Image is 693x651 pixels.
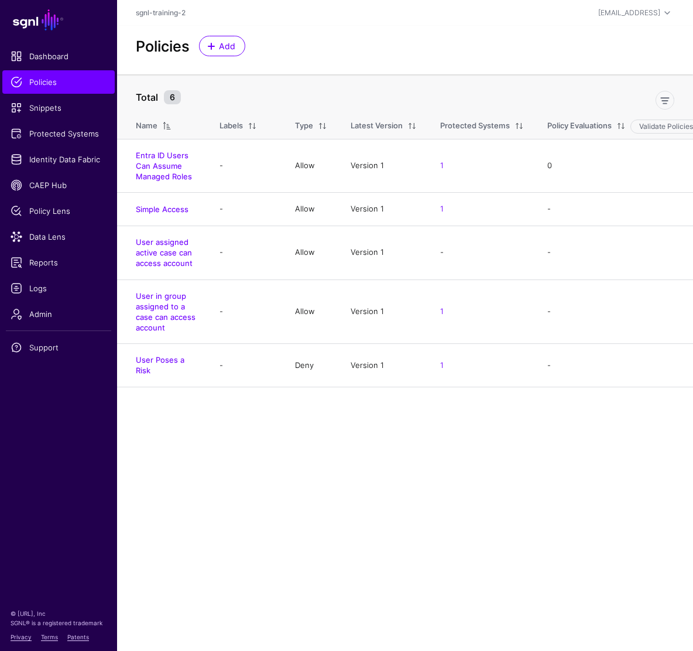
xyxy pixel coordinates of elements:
a: 1 [440,161,444,170]
a: Identity Data Fabric [2,148,115,171]
a: User Poses a Risk [136,355,184,375]
a: Snippets [2,96,115,120]
div: Protected Systems [440,120,510,132]
a: 1 [440,306,444,316]
span: Support [11,342,107,353]
a: Data Lens [2,225,115,248]
span: Identity Data Fabric [11,154,107,165]
a: Simple Access [136,204,188,214]
h2: Policies [136,38,190,55]
a: Terms [41,633,58,640]
a: Protected Systems [2,122,115,145]
td: Version 1 [339,193,428,226]
a: Policy Lens [2,199,115,223]
a: Entra ID Users Can Assume Managed Roles [136,151,192,181]
span: Reports [11,257,107,268]
a: Dashboard [2,45,115,68]
a: Add [199,36,245,56]
td: - [536,344,693,387]
span: Protected Systems [11,128,107,139]
span: Dashboard [11,50,107,62]
span: Data Lens [11,231,107,243]
span: CAEP Hub [11,179,107,191]
span: Policies [11,76,107,88]
td: - [208,226,283,280]
div: Policy Evaluations [547,120,612,132]
a: User in group assigned to a case can access account [136,291,195,333]
div: [EMAIL_ADDRESS] [598,8,660,18]
a: CAEP Hub [2,173,115,197]
div: Latest Version [351,120,403,132]
td: Allow [283,280,339,344]
span: Add [218,40,237,52]
td: Version 1 [339,344,428,387]
p: © [URL], Inc [11,609,107,618]
td: Allow [283,193,339,226]
a: Admin [2,302,115,326]
td: - [208,280,283,344]
a: SGNL [7,7,110,33]
div: Type [295,120,313,132]
a: Privacy [11,633,32,640]
small: 6 [164,90,181,104]
a: 1 [440,360,444,370]
p: SGNL® is a registered trademark [11,618,107,628]
td: - [536,226,693,280]
td: - [536,193,693,226]
td: Deny [283,344,339,387]
td: Allow [283,139,339,193]
td: - [208,193,283,226]
td: - [208,139,283,193]
div: Name [136,120,157,132]
a: Reports [2,251,115,274]
span: Logs [11,282,107,294]
td: - [208,344,283,387]
strong: Total [136,91,158,103]
span: Admin [11,308,107,320]
a: Patents [67,633,89,640]
td: Version 1 [339,139,428,193]
a: sgnl-training-2 [136,8,186,17]
td: - [428,226,536,280]
div: Labels [219,120,243,132]
span: Policy Lens [11,205,107,217]
a: 1 [440,204,444,213]
a: Logs [2,277,115,300]
td: Allow [283,226,339,280]
span: Snippets [11,102,107,114]
td: - [536,280,693,344]
a: User assigned active case can access account [136,237,193,268]
a: Policies [2,70,115,94]
td: Version 1 [339,226,428,280]
td: 0 [536,139,693,193]
td: Version 1 [339,280,428,344]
